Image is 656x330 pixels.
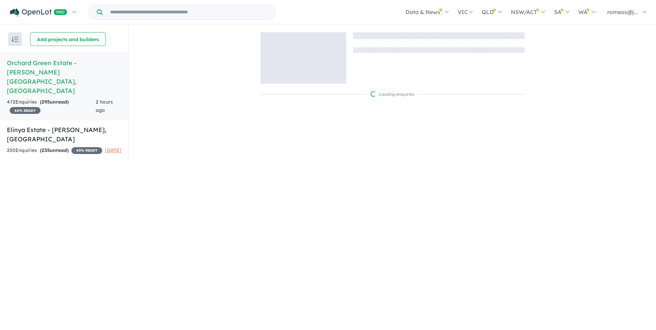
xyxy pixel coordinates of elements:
strong: ( unread) [40,99,69,105]
span: 2 hours ago [96,99,113,113]
h5: Elinya Estate - [PERSON_NAME] , [GEOGRAPHIC_DATA] [7,125,121,144]
div: Loading enquiries [371,91,414,98]
span: [DATE] [105,147,121,153]
span: romeos@j... [607,9,638,15]
strong: ( unread) [40,147,69,153]
span: 235 [42,147,50,153]
input: Try estate name, suburb, builder or developer [104,5,274,20]
div: 472 Enquir ies [7,98,96,115]
span: 40 % READY [10,107,40,114]
img: sort.svg [12,37,19,42]
div: 250 Enquir ies [7,146,102,155]
span: 295 [42,99,50,105]
img: Openlot PRO Logo White [10,8,67,17]
h5: Orchard Green Estate - [PERSON_NAME][GEOGRAPHIC_DATA] , [GEOGRAPHIC_DATA] [7,58,121,95]
button: Add projects and builders [30,32,106,46]
span: 40 % READY [71,147,102,154]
